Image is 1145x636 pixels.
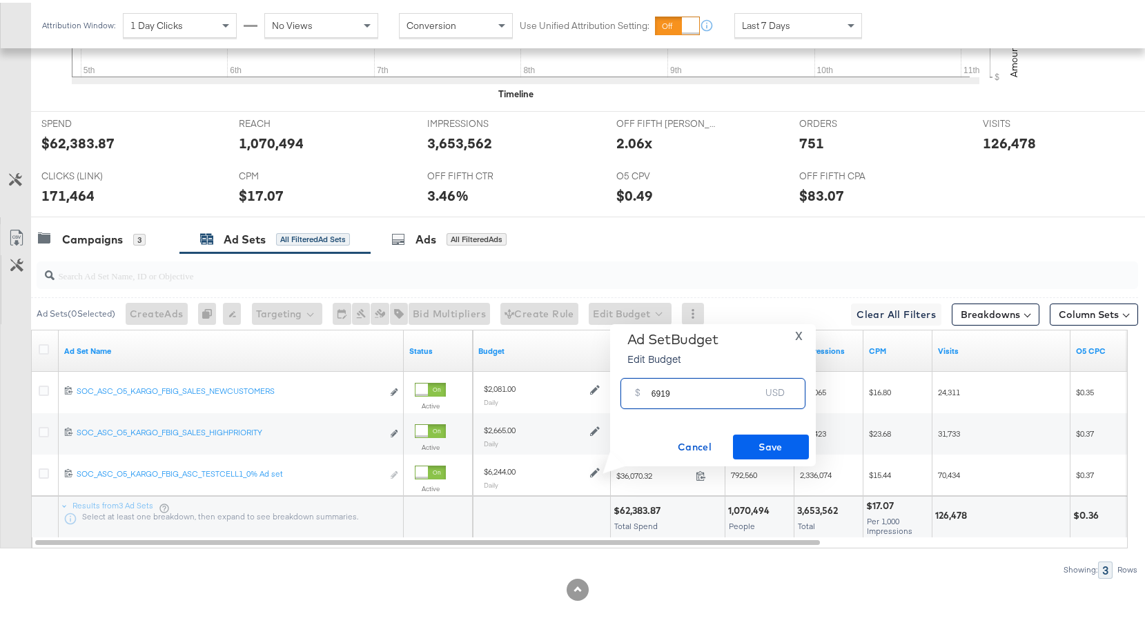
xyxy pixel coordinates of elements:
div: 3.46% [427,183,469,203]
div: 1,070,494 [728,501,774,515]
a: The number of times your ad was served. On mobile apps an ad is counted as served the first time ... [800,343,858,354]
span: 792,560 [731,467,757,477]
label: Active [415,440,446,449]
div: Ad Sets [224,229,266,245]
div: 1,070,494 [239,130,304,150]
span: SPEND [41,115,145,128]
a: Your Ad Set name. [64,343,398,354]
span: O5 CPV [616,167,720,180]
label: Active [415,481,446,490]
a: SOC_ASC_O5_KARGO_FBIG_SALES_NEWCUSTOMERS [77,383,382,397]
div: Campaigns [62,229,123,245]
span: Conversion [407,17,456,29]
span: $0.35 [1076,384,1094,395]
div: $83.07 [799,183,844,203]
div: 126,478 [935,506,971,519]
div: $ [629,381,646,406]
span: Clear All Filters [857,304,936,321]
div: Ad Set Budget [627,328,718,345]
button: Column Sets [1050,301,1138,323]
button: X [790,328,808,339]
span: CPM [239,167,342,180]
span: 1 Day Clicks [130,17,183,29]
div: 0 [198,300,223,322]
div: USD [760,381,790,406]
span: $36,070.32 [616,468,690,478]
div: $62,383.87 [41,130,115,150]
label: Use Unified Attribution Setting: [520,17,649,30]
span: OFF FIFTH CTR [427,167,531,180]
div: Ads [415,229,436,245]
label: Active [415,399,446,408]
button: Clear All Filters [851,301,941,323]
button: Breakdowns [952,301,1039,323]
span: Total Spend [614,518,658,528]
span: Per 1,000 Impressions [867,513,912,533]
a: Shows the current budget of Ad Set. [478,343,605,354]
span: Last 7 Days [742,17,790,29]
a: SOC_ASC_O5_KARGO_FBIG_SALES_HIGHPRIORITY [77,424,382,439]
div: 3 [133,231,146,244]
span: Save [738,436,803,453]
div: 171,464 [41,183,95,203]
div: Ad Sets ( 0 Selected) [37,305,115,317]
span: OFF FIFTH CPA [799,167,903,180]
sub: Daily [484,478,498,486]
span: ORDERS [799,115,903,128]
div: All Filtered Ads [447,230,507,243]
div: $6,244.00 [484,464,516,475]
span: CLICKS (LINK) [41,167,145,180]
div: $17.07 [239,183,284,203]
div: 3,653,562 [797,501,842,515]
div: 3,653,562 [427,130,492,150]
div: 2.06x [616,130,652,150]
span: $0.37 [1076,467,1094,477]
div: $62,383.87 [614,501,665,515]
span: 24,311 [938,384,960,395]
span: $16.80 [869,384,891,395]
span: IMPRESSIONS [427,115,531,128]
sub: Daily [484,395,498,404]
div: Attribution Window: [41,18,116,28]
span: VISITS [983,115,1086,128]
span: $15.44 [869,467,891,477]
div: SOC_ASC_O5_KARGO_FBIG_SALES_NEWCUSTOMERS [77,383,382,394]
span: 2,336,074 [800,467,832,477]
div: 126,478 [983,130,1036,150]
span: REACH [239,115,342,128]
div: Rows [1117,562,1138,572]
span: X [795,324,803,343]
a: SOC_ASC_O5_KARGO_FBIG_ASC_TESTCELL1_0% Ad set [77,466,382,480]
text: Amount (USD) [1008,14,1020,74]
div: 3 [1098,559,1113,576]
div: SOC_ASC_O5_KARGO_FBIG_SALES_HIGHPRIORITY [77,424,382,435]
div: $0.36 [1073,506,1103,519]
span: $23.68 [869,426,891,436]
p: Edit Budget [627,349,718,363]
span: People [729,518,755,528]
div: All Filtered Ad Sets [276,230,350,243]
span: 70,434 [938,467,960,477]
div: $2,665.00 [484,422,516,433]
input: Search Ad Set Name, ID or Objective [55,254,1039,281]
span: Total [798,518,815,528]
span: Cancel [663,436,727,453]
button: Save [733,432,809,457]
input: Enter your budget [652,370,761,400]
div: Showing: [1063,562,1098,572]
div: $2,081.00 [484,381,516,392]
a: Omniture Visits [938,343,1065,354]
sub: Daily [484,437,498,445]
a: Shows the current state of your Ad Set. [409,343,467,354]
a: The average cost you've paid to have 1,000 impressions of your ad. [869,343,927,354]
span: No Views [272,17,313,29]
div: SOC_ASC_O5_KARGO_FBIG_ASC_TESTCELL1_0% Ad set [77,466,382,477]
span: OFF FIFTH [PERSON_NAME] [616,115,720,128]
div: 751 [799,130,824,150]
div: $0.49 [616,183,653,203]
span: 31,733 [938,426,960,436]
div: $17.07 [866,497,898,510]
button: Cancel [657,432,733,457]
div: Timeline [498,85,534,98]
span: $0.37 [1076,426,1094,436]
